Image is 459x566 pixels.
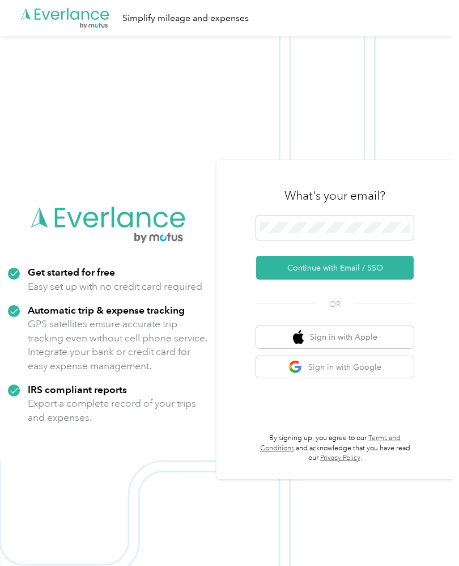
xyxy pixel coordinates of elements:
a: Terms and Conditions [260,434,401,453]
h3: What's your email? [284,188,385,204]
p: Easy set up with no credit card required [28,280,202,294]
span: OR [315,298,355,310]
strong: Get started for free [28,266,115,278]
img: google logo [288,360,303,374]
strong: Automatic trip & expense tracking [28,304,185,316]
div: Simplify mileage and expenses [122,11,249,26]
img: apple logo [293,330,304,344]
a: Privacy Policy [320,454,360,462]
p: Export a complete record of your trips and expenses. [28,396,209,424]
strong: IRS compliant reports [28,383,127,395]
button: apple logoSign in with Apple [256,326,414,348]
p: By signing up, you agree to our and acknowledge that you have read our . [256,433,414,463]
button: Continue with Email / SSO [256,256,414,280]
button: google logoSign in with Google [256,356,414,378]
p: GPS satellites ensure accurate trip tracking even without cell phone service. Integrate your bank... [28,317,209,373]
